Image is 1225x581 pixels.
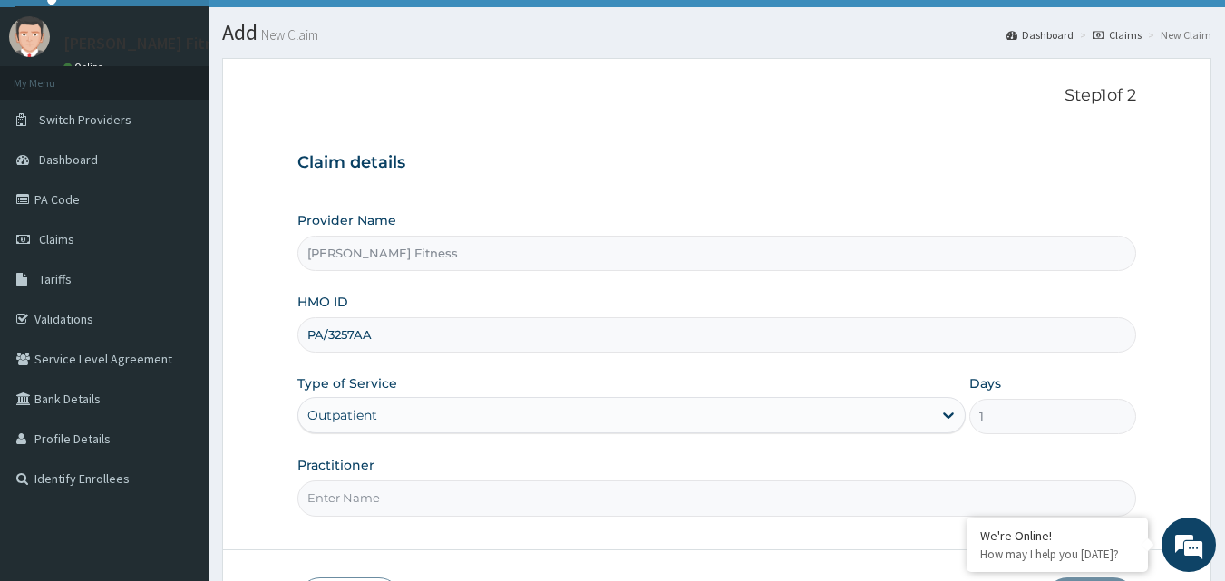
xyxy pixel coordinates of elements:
h1: Add [222,21,1211,44]
small: New Claim [258,28,318,42]
li: New Claim [1143,27,1211,43]
label: Days [969,374,1001,392]
div: Chat with us now [94,102,305,125]
a: Online [63,61,107,73]
img: d_794563401_company_1708531726252_794563401 [34,91,73,136]
p: How may I help you today? [980,547,1134,562]
label: Provider Name [297,211,396,229]
a: Dashboard [1006,27,1074,43]
span: Claims [39,231,74,247]
a: Claims [1093,27,1142,43]
label: Practitioner [297,456,374,474]
span: We're online! [105,175,250,358]
label: Type of Service [297,374,397,392]
p: [PERSON_NAME] Fitness [63,35,238,52]
p: Step 1 of 2 [297,86,1137,106]
input: Enter HMO ID [297,317,1137,353]
span: Tariffs [39,271,72,287]
input: Enter Name [297,480,1137,516]
label: HMO ID [297,293,348,311]
span: Switch Providers [39,111,131,128]
h3: Claim details [297,153,1137,173]
textarea: Type your message and hit 'Enter' [9,388,345,451]
div: We're Online! [980,528,1134,544]
img: User Image [9,16,50,57]
span: Dashboard [39,151,98,168]
div: Minimize live chat window [297,9,341,53]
